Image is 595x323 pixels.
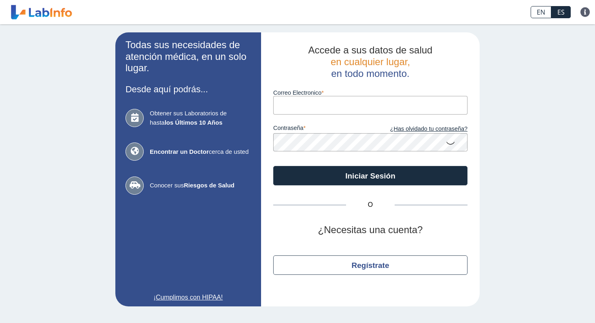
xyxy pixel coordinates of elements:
span: cerca de usted [150,147,251,157]
span: O [346,200,395,210]
span: en todo momento. [331,68,409,79]
b: Encontrar un Doctor [150,148,209,155]
h2: Todas sus necesidades de atención médica, en un solo lugar. [125,39,251,74]
h2: ¿Necesitas una cuenta? [273,224,467,236]
a: ¡Cumplimos con HIPAA! [125,293,251,302]
a: ¿Has olvidado tu contraseña? [370,125,467,134]
span: Conocer sus [150,181,251,190]
label: contraseña [273,125,370,134]
span: Accede a sus datos de salud [308,45,433,55]
h3: Desde aquí podrás... [125,84,251,94]
a: ES [551,6,571,18]
a: EN [531,6,551,18]
label: Correo Electronico [273,89,467,96]
button: Iniciar Sesión [273,166,467,185]
b: Riesgos de Salud [184,182,234,189]
span: en cualquier lugar, [331,56,410,67]
b: los Últimos 10 Años [165,119,223,126]
span: Obtener sus Laboratorios de hasta [150,109,251,127]
button: Regístrate [273,255,467,275]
